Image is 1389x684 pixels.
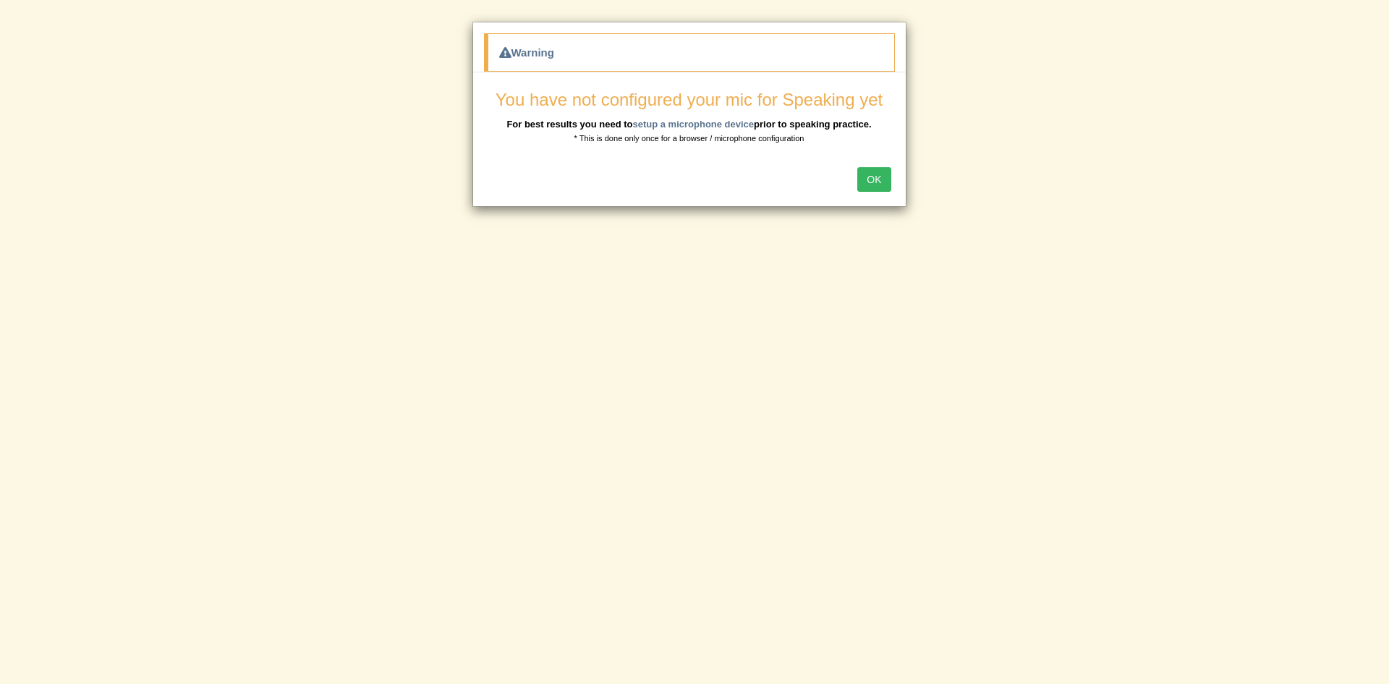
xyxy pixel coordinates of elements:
[506,119,871,130] b: For best results you need to prior to speaking practice.
[632,119,754,130] a: setup a microphone device
[484,33,895,72] div: Warning
[574,134,804,143] small: * This is done only once for a browser / microphone configuration
[496,90,883,109] span: You have not configured your mic for Speaking yet
[857,167,891,192] button: OK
